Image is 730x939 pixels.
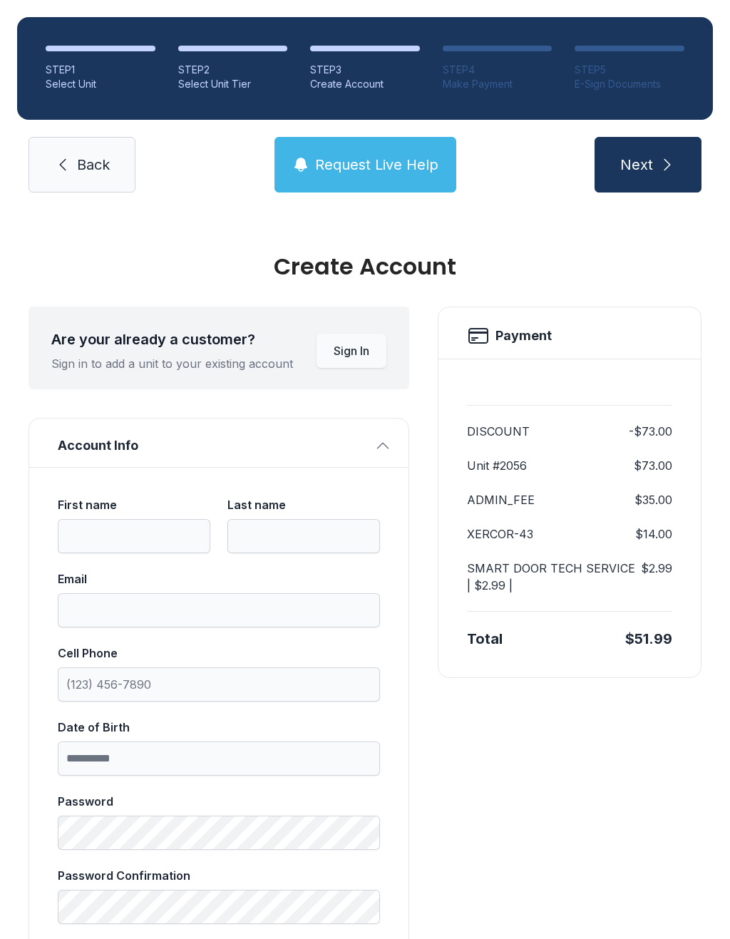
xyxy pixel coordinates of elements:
[58,719,380,736] div: Date of Birth
[51,355,293,372] div: Sign in to add a unit to your existing account
[310,77,420,91] div: Create Account
[575,77,684,91] div: E-Sign Documents
[58,742,380,776] input: Date of Birth
[467,491,535,508] dt: ADMIN_FEE
[58,890,380,924] input: Password Confirmation
[58,667,380,702] input: Cell Phone
[495,326,552,346] h2: Payment
[467,629,503,649] div: Total
[315,155,438,175] span: Request Live Help
[620,155,653,175] span: Next
[58,867,380,884] div: Password Confirmation
[641,560,672,594] dd: $2.99
[29,255,701,278] div: Create Account
[58,793,380,810] div: Password
[575,63,684,77] div: STEP 5
[443,77,552,91] div: Make Payment
[51,329,293,349] div: Are your already a customer?
[227,519,380,553] input: Last name
[443,63,552,77] div: STEP 4
[634,457,672,474] dd: $73.00
[58,593,380,627] input: Email
[178,63,288,77] div: STEP 2
[58,436,369,456] span: Account Info
[227,496,380,513] div: Last name
[467,525,533,543] dt: XERCOR-43
[58,816,380,850] input: Password
[29,419,408,467] button: Account Info
[58,496,210,513] div: First name
[58,519,210,553] input: First name
[77,155,110,175] span: Back
[334,342,369,359] span: Sign In
[46,77,155,91] div: Select Unit
[467,457,527,474] dt: Unit #2056
[178,77,288,91] div: Select Unit Tier
[46,63,155,77] div: STEP 1
[310,63,420,77] div: STEP 3
[634,491,672,508] dd: $35.00
[629,423,672,440] dd: -$73.00
[467,423,530,440] dt: DISCOUNT
[467,560,635,594] dt: SMART DOOR TECH SERVICE | $2.99 |
[635,525,672,543] dd: $14.00
[58,570,380,587] div: Email
[625,629,672,649] div: $51.99
[58,645,380,662] div: Cell Phone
